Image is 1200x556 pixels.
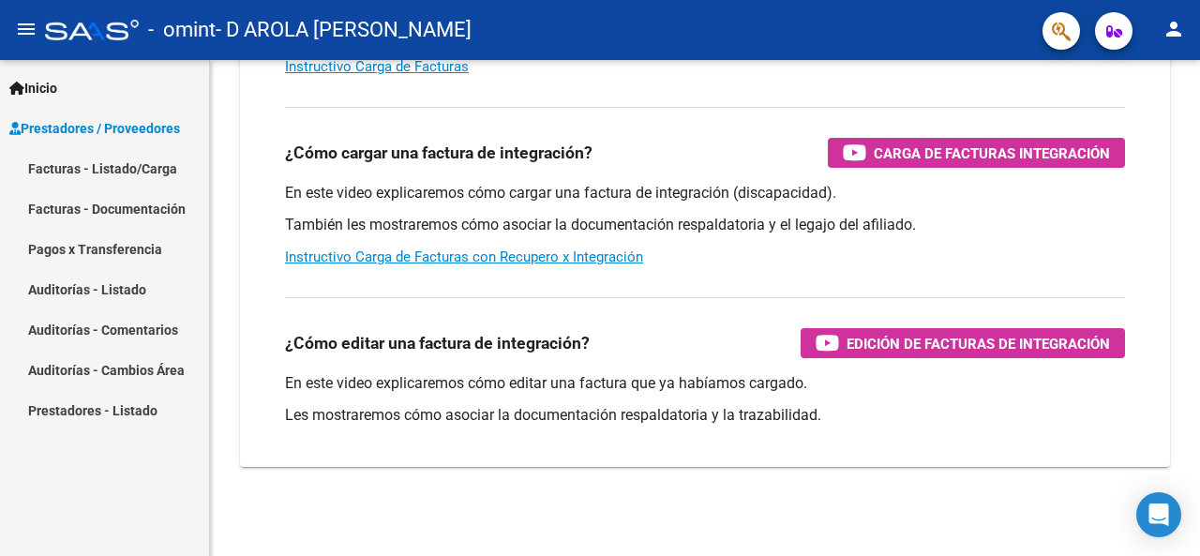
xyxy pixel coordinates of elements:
mat-icon: person [1162,18,1185,40]
a: Instructivo Carga de Facturas con Recupero x Integración [285,248,643,265]
span: Edición de Facturas de integración [847,332,1110,355]
span: Prestadores / Proveedores [9,118,180,139]
span: - omint [148,9,216,51]
p: Les mostraremos cómo asociar la documentación respaldatoria y la trazabilidad. [285,405,1125,426]
h3: ¿Cómo cargar una factura de integración? [285,140,592,166]
button: Edición de Facturas de integración [801,328,1125,358]
p: En este video explicaremos cómo cargar una factura de integración (discapacidad). [285,183,1125,203]
h3: ¿Cómo editar una factura de integración? [285,330,590,356]
mat-icon: menu [15,18,37,40]
p: También les mostraremos cómo asociar la documentación respaldatoria y el legajo del afiliado. [285,215,1125,235]
div: Open Intercom Messenger [1136,492,1181,537]
span: - D AROLA [PERSON_NAME] [216,9,472,51]
a: Instructivo Carga de Facturas [285,58,469,75]
p: En este video explicaremos cómo editar una factura que ya habíamos cargado. [285,373,1125,394]
span: Carga de Facturas Integración [874,142,1110,165]
span: Inicio [9,78,57,98]
button: Carga de Facturas Integración [828,138,1125,168]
